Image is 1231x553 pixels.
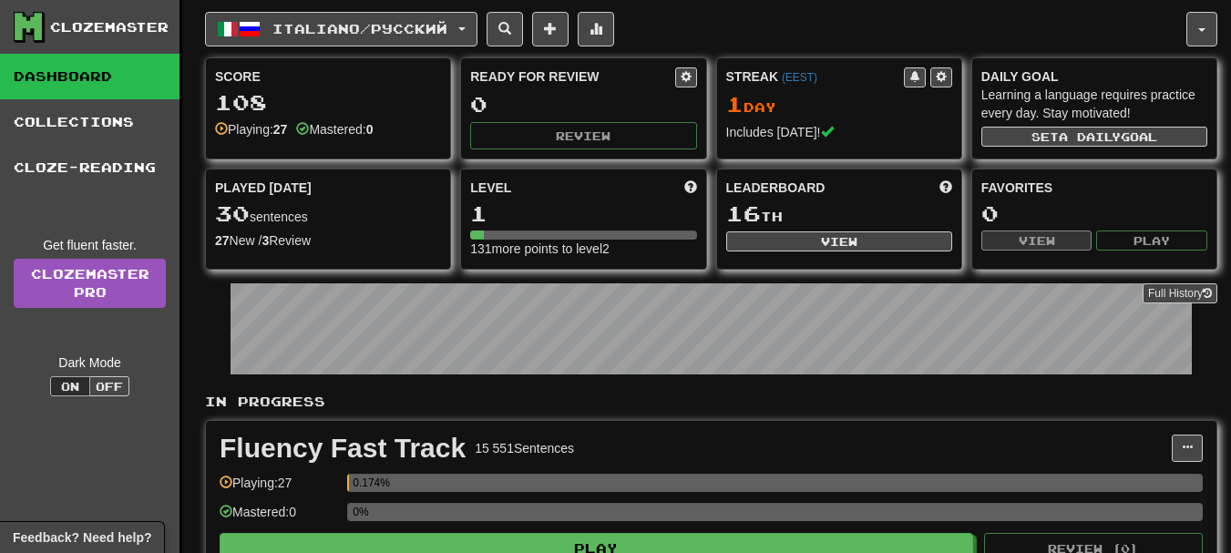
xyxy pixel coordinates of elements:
a: ClozemasterPro [14,259,166,308]
div: Playing: 27 [220,474,338,504]
strong: 0 [366,122,374,137]
span: Open feedback widget [13,528,151,547]
div: sentences [215,202,441,226]
button: Italiano/Русский [205,12,477,46]
div: 131 more points to level 2 [470,240,696,258]
div: Playing: [215,120,287,138]
span: a daily [1059,130,1121,143]
div: Mastered: 0 [220,503,338,533]
div: 0 [470,93,696,116]
div: 108 [215,91,441,114]
button: Off [89,376,129,396]
div: Daily Goal [981,67,1207,86]
strong: 27 [215,233,230,248]
div: 15 551 Sentences [475,439,574,457]
button: Seta dailygoal [981,127,1207,147]
button: Review [470,122,696,149]
div: Score [215,67,441,86]
button: Play [1096,230,1207,251]
strong: 3 [262,233,269,248]
div: th [726,202,952,226]
span: This week in points, UTC [939,179,952,197]
div: Dark Mode [14,353,166,372]
button: Add sentence to collection [532,12,569,46]
div: Streak [726,67,904,86]
div: Clozemaster [50,18,169,36]
div: 0 [981,202,1207,225]
div: Fluency Fast Track [220,435,466,462]
a: (EEST) [782,71,817,84]
span: Score more points to level up [684,179,697,197]
div: Learning a language requires practice every day. Stay motivated! [981,86,1207,122]
div: Ready for Review [470,67,674,86]
button: More stats [578,12,614,46]
span: Level [470,179,511,197]
p: In Progress [205,393,1217,411]
button: On [50,376,90,396]
div: Day [726,93,952,117]
button: View [726,231,952,251]
span: 30 [215,200,250,226]
button: Full History [1143,283,1217,303]
div: Get fluent faster. [14,236,166,254]
span: Leaderboard [726,179,826,197]
div: Favorites [981,179,1207,197]
span: Italiano / Русский [272,21,447,36]
div: 1 [470,202,696,225]
strong: 27 [273,122,288,137]
div: Includes [DATE]! [726,123,952,141]
span: 16 [726,200,761,226]
div: New / Review [215,231,441,250]
button: Search sentences [487,12,523,46]
button: View [981,230,1093,251]
span: 1 [726,91,744,117]
div: Mastered: [296,120,373,138]
span: Played [DATE] [215,179,312,197]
